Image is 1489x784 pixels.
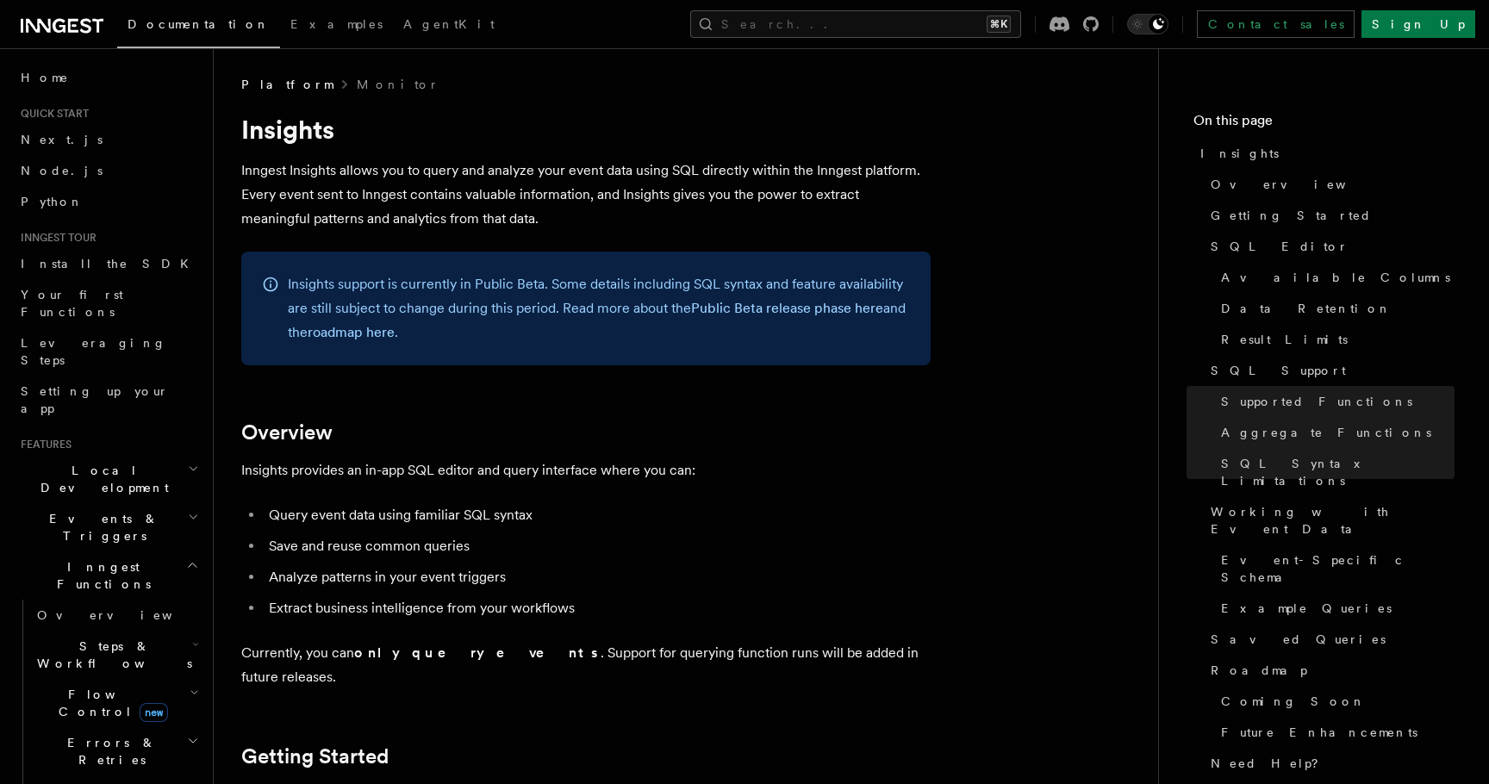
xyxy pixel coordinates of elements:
[140,703,168,722] span: new
[21,195,84,208] span: Python
[1221,600,1392,617] span: Example Queries
[691,300,883,316] a: Public Beta release phase here
[14,231,97,245] span: Inngest tour
[1211,362,1346,379] span: SQL Support
[290,17,383,31] span: Examples
[30,734,187,768] span: Errors & Retries
[1204,200,1455,231] a: Getting Started
[241,420,333,445] a: Overview
[1204,655,1455,686] a: Roadmap
[14,551,202,600] button: Inngest Functions
[14,438,72,451] span: Features
[21,384,169,415] span: Setting up your app
[117,5,280,48] a: Documentation
[21,69,69,86] span: Home
[1204,231,1455,262] a: SQL Editor
[1221,424,1431,441] span: Aggregate Functions
[288,272,910,345] p: Insights support is currently in Public Beta. Some details including SQL syntax and feature avail...
[1193,110,1455,138] h4: On this page
[1127,14,1168,34] button: Toggle dark mode
[1204,355,1455,386] a: SQL Support
[403,17,495,31] span: AgentKit
[1361,10,1475,38] a: Sign Up
[1214,593,1455,624] a: Example Queries
[14,327,202,376] a: Leveraging Steps
[30,727,202,775] button: Errors & Retries
[1214,293,1455,324] a: Data Retention
[14,279,202,327] a: Your first Functions
[1204,748,1455,779] a: Need Help?
[1204,496,1455,544] a: Working with Event Data
[241,744,389,768] a: Getting Started
[21,336,166,367] span: Leveraging Steps
[1214,717,1455,748] a: Future Enhancements
[1200,145,1279,162] span: Insights
[1204,169,1455,200] a: Overview
[21,288,123,319] span: Your first Functions
[1221,393,1412,410] span: Supported Functions
[308,324,395,340] a: roadmap here
[128,17,270,31] span: Documentation
[21,164,103,177] span: Node.js
[14,503,202,551] button: Events & Triggers
[14,510,188,544] span: Events & Triggers
[1221,455,1455,489] span: SQL Syntax Limitations
[987,16,1011,33] kbd: ⌘K
[14,124,202,155] a: Next.js
[1211,238,1349,255] span: SQL Editor
[1221,300,1392,317] span: Data Retention
[241,114,931,145] h1: Insights
[1211,631,1386,648] span: Saved Queries
[264,565,931,589] li: Analyze patterns in your event triggers
[1211,207,1372,224] span: Getting Started
[264,534,931,558] li: Save and reuse common queries
[1211,503,1455,538] span: Working with Event Data
[14,107,89,121] span: Quick start
[1211,176,1388,193] span: Overview
[30,631,202,679] button: Steps & Workflows
[241,76,333,93] span: Platform
[393,5,505,47] a: AgentKit
[30,679,202,727] button: Flow Controlnew
[1221,269,1450,286] span: Available Columns
[21,257,199,271] span: Install the SDK
[1214,686,1455,717] a: Coming Soon
[280,5,393,47] a: Examples
[354,644,601,661] strong: only query events
[264,503,931,527] li: Query event data using familiar SQL syntax
[1214,262,1455,293] a: Available Columns
[14,186,202,217] a: Python
[14,558,186,593] span: Inngest Functions
[264,596,931,620] li: Extract business intelligence from your workflows
[241,641,931,689] p: Currently, you can . Support for querying function runs will be added in future releases.
[37,608,215,622] span: Overview
[357,76,439,93] a: Monitor
[14,62,202,93] a: Home
[1193,138,1455,169] a: Insights
[14,462,188,496] span: Local Development
[1214,386,1455,417] a: Supported Functions
[14,155,202,186] a: Node.js
[30,600,202,631] a: Overview
[1214,417,1455,448] a: Aggregate Functions
[1211,662,1307,679] span: Roadmap
[14,248,202,279] a: Install the SDK
[1221,551,1455,586] span: Event-Specific Schema
[690,10,1021,38] button: Search...⌘K
[241,458,931,482] p: Insights provides an in-app SQL editor and query interface where you can:
[1214,324,1455,355] a: Result Limits
[21,133,103,146] span: Next.js
[14,455,202,503] button: Local Development
[1221,693,1366,710] span: Coming Soon
[30,638,192,672] span: Steps & Workflows
[14,376,202,424] a: Setting up your app
[1214,448,1455,496] a: SQL Syntax Limitations
[1221,331,1348,348] span: Result Limits
[30,686,190,720] span: Flow Control
[1214,544,1455,593] a: Event-Specific Schema
[1197,10,1355,38] a: Contact sales
[1211,755,1330,772] span: Need Help?
[241,159,931,231] p: Inngest Insights allows you to query and analyze your event data using SQL directly within the In...
[1204,624,1455,655] a: Saved Queries
[1221,724,1417,741] span: Future Enhancements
